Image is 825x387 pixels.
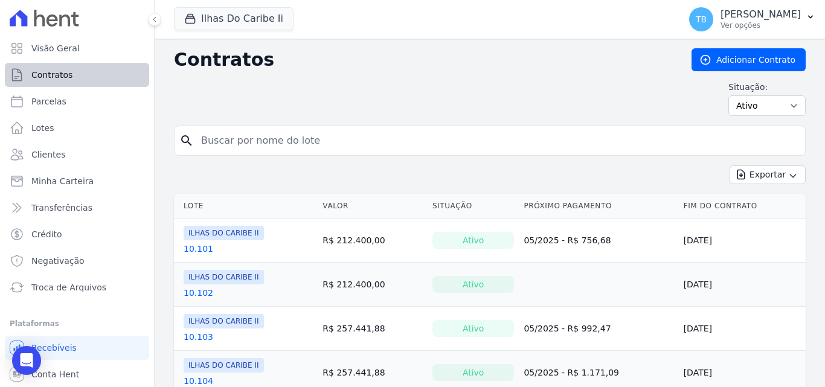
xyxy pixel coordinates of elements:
a: Clientes [5,142,149,167]
a: Minha Carteira [5,169,149,193]
span: Visão Geral [31,42,80,54]
button: Ilhas Do Caribe Ii [174,7,294,30]
a: Adicionar Contrato [692,48,806,71]
div: Open Intercom Messenger [12,346,41,375]
span: Contratos [31,69,72,81]
div: Plataformas [10,316,144,331]
input: Buscar por nome do lote [194,129,800,153]
button: TB [PERSON_NAME] Ver opções [679,2,825,36]
span: ILHAS DO CARIBE II [184,226,264,240]
span: Minha Carteira [31,175,94,187]
a: Contratos [5,63,149,87]
a: 05/2025 - R$ 992,47 [524,324,611,333]
span: Crédito [31,228,62,240]
span: TB [696,15,707,24]
a: Transferências [5,196,149,220]
div: Ativo [432,320,515,337]
th: Valor [318,194,428,219]
p: [PERSON_NAME] [721,8,801,21]
a: Troca de Arquivos [5,275,149,299]
td: [DATE] [679,263,806,307]
span: Conta Hent [31,368,79,380]
span: ILHAS DO CARIBE II [184,358,264,373]
td: R$ 212.400,00 [318,219,428,263]
span: ILHAS DO CARIBE II [184,270,264,284]
label: Situação: [728,81,806,93]
td: R$ 212.400,00 [318,263,428,307]
a: 10.101 [184,243,213,255]
p: Ver opções [721,21,801,30]
a: Recebíveis [5,336,149,360]
span: Transferências [31,202,92,214]
span: Recebíveis [31,342,77,354]
i: search [179,133,194,148]
a: Negativação [5,249,149,273]
th: Lote [174,194,318,219]
th: Situação [428,194,519,219]
td: [DATE] [679,219,806,263]
td: R$ 257.441,88 [318,307,428,351]
a: 10.103 [184,331,213,343]
td: [DATE] [679,307,806,351]
span: Troca de Arquivos [31,281,106,293]
button: Exportar [730,165,806,184]
span: ILHAS DO CARIBE II [184,314,264,328]
a: Crédito [5,222,149,246]
a: 10.102 [184,287,213,299]
a: 10.104 [184,375,213,387]
a: 05/2025 - R$ 756,68 [524,235,611,245]
span: Negativação [31,255,85,267]
div: Ativo [432,232,515,249]
span: Parcelas [31,95,66,107]
span: Lotes [31,122,54,134]
h2: Contratos [174,49,672,71]
span: Clientes [31,149,65,161]
th: Fim do Contrato [679,194,806,219]
a: 05/2025 - R$ 1.171,09 [524,368,619,377]
th: Próximo Pagamento [519,194,678,219]
a: Lotes [5,116,149,140]
a: Conta Hent [5,362,149,386]
div: Ativo [432,276,515,293]
div: Ativo [432,364,515,381]
a: Visão Geral [5,36,149,60]
a: Parcelas [5,89,149,114]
